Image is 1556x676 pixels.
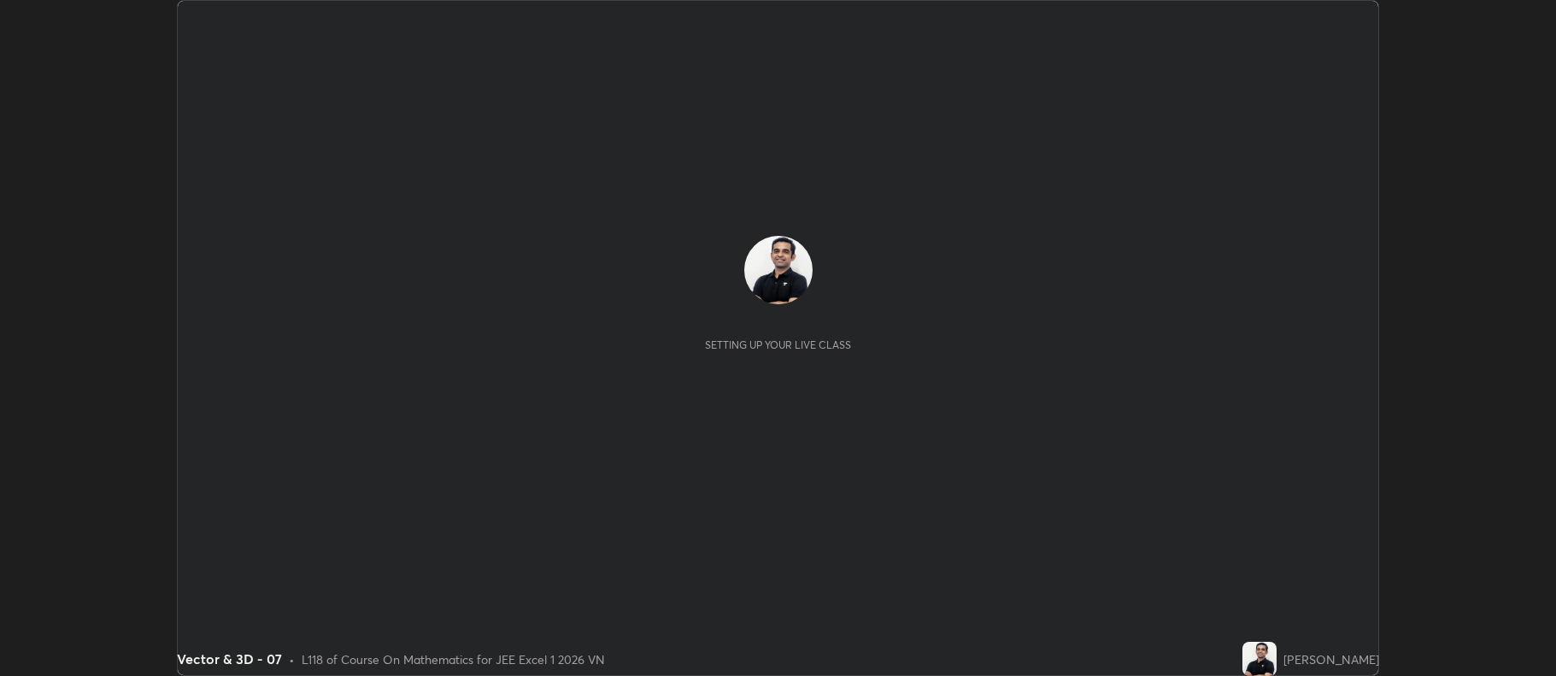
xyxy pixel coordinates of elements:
[1283,650,1379,668] div: [PERSON_NAME]
[302,650,605,668] div: L118 of Course On Mathematics for JEE Excel 1 2026 VN
[1242,642,1277,676] img: f8aae543885a491b8a905e74841c74d5.jpg
[177,649,282,669] div: Vector & 3D - 07
[289,650,295,668] div: •
[744,236,813,304] img: f8aae543885a491b8a905e74841c74d5.jpg
[705,338,851,351] div: Setting up your live class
